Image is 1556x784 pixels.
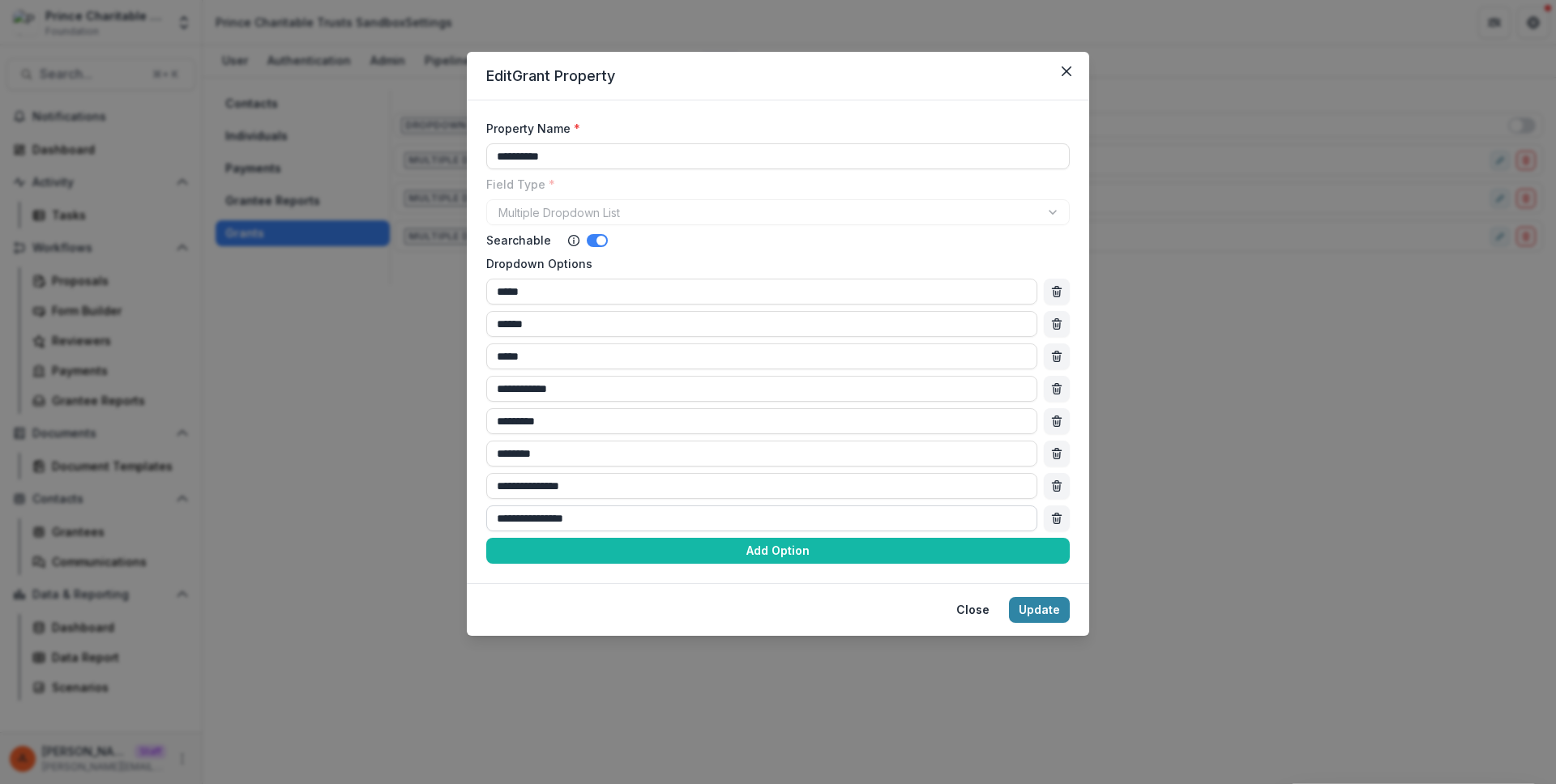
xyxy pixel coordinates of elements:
[486,120,1060,137] label: Property Name
[486,538,1070,564] button: Add Option
[1044,376,1070,402] button: Remove option
[1044,441,1070,467] button: Remove option
[1054,58,1079,84] button: Close
[486,176,1060,193] label: Field Type
[1044,279,1070,305] button: Remove option
[1009,597,1070,623] button: Update
[1044,473,1070,499] button: Remove option
[1044,311,1070,337] button: Remove option
[1044,343,1070,369] button: Remove option
[467,52,1089,100] header: Edit Grant Property
[486,232,551,249] label: Searchable
[1044,505,1070,531] button: Remove option
[486,255,1060,272] label: Dropdown Options
[1044,408,1070,434] button: Remove option
[947,597,999,623] button: Close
